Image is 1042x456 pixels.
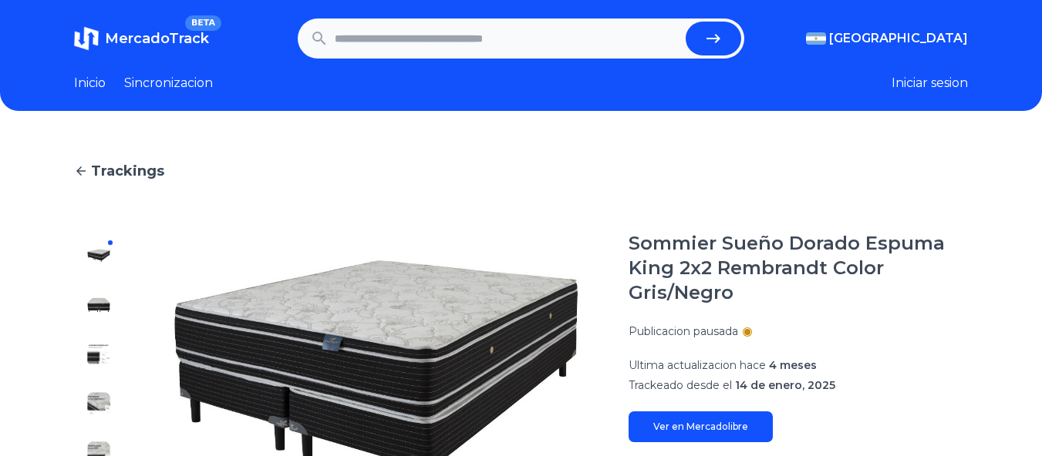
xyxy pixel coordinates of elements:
[629,411,773,442] a: Ver en Mercadolibre
[86,293,111,317] img: Sommier Sueño Dorado Espuma King 2x2 Rembrandt Color Gris/Negro
[74,26,209,51] a: MercadoTrackBETA
[105,30,209,47] span: MercadoTrack
[629,231,968,305] h1: Sommier Sueño Dorado Espuma King 2x2 Rembrandt Color Gris/Negro
[629,378,732,392] span: Trackeado desde el
[86,243,111,268] img: Sommier Sueño Dorado Espuma King 2x2 Rembrandt Color Gris/Negro
[892,74,968,92] button: Iniciar sesion
[86,342,111,367] img: Sommier Sueño Dorado Espuma King 2x2 Rembrandt Color Gris/Negro
[769,358,817,372] span: 4 meses
[91,160,164,182] span: Trackings
[185,15,221,31] span: BETA
[124,74,213,92] a: Sincronizacion
[86,391,111,416] img: Sommier Sueño Dorado Espuma King 2x2 Rembrandt Color Gris/Negro
[806,32,826,45] img: Argentina
[74,26,99,51] img: MercadoTrack
[629,358,766,372] span: Ultima actualizacion hace
[629,324,738,339] p: Publicacion pausada
[806,29,968,48] button: [GEOGRAPHIC_DATA]
[829,29,968,48] span: [GEOGRAPHIC_DATA]
[74,160,968,182] a: Trackings
[735,378,835,392] span: 14 de enero, 2025
[74,74,106,92] a: Inicio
